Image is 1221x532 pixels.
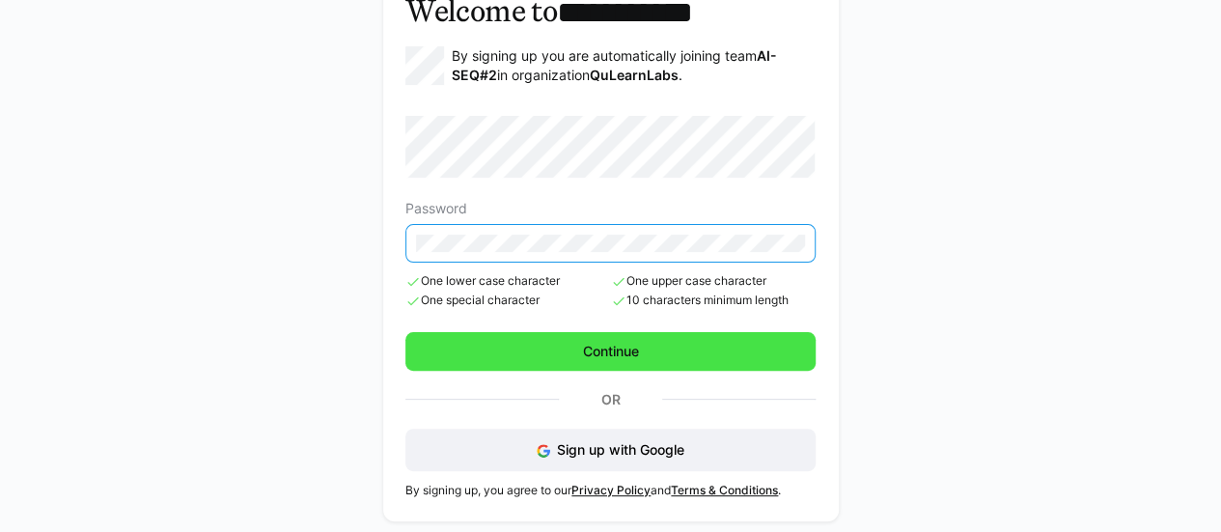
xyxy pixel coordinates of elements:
p: By signing up you are automatically joining team in organization . [452,46,816,85]
span: Sign up with Google [557,441,684,458]
span: 10 characters minimum length [611,294,816,309]
span: One upper case character [611,274,816,290]
span: Continue [580,342,642,361]
p: By signing up, you agree to our and . [405,483,816,498]
span: Password [405,201,467,216]
strong: QuLearnLabs [590,67,679,83]
span: One lower case character [405,274,610,290]
a: Terms & Conditions [671,483,778,497]
button: Sign up with Google [405,429,816,471]
button: Continue [405,332,816,371]
a: Privacy Policy [571,483,651,497]
p: Or [559,386,661,413]
span: One special character [405,294,610,309]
